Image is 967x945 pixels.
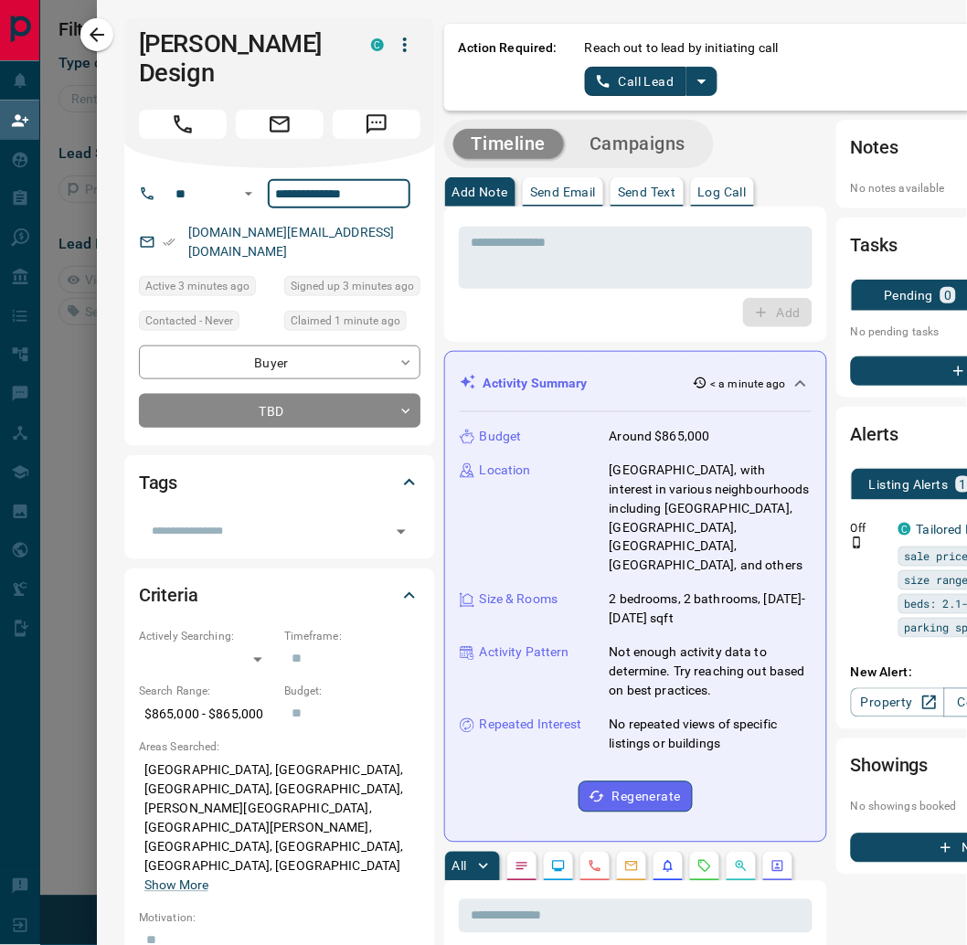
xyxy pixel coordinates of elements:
[144,876,208,896] button: Show More
[851,230,898,260] h2: Tasks
[139,345,420,379] div: Buyer
[139,29,344,88] h1: [PERSON_NAME] Design
[610,590,812,629] p: 2 bedrooms, 2 bathrooms, [DATE]-[DATE] sqft
[960,478,967,491] p: 1
[711,376,787,392] p: < a minute ago
[188,225,395,259] a: [DOMAIN_NAME][EMAIL_ADDRESS][DOMAIN_NAME]
[480,716,582,735] p: Repeated Interest
[139,684,275,700] p: Search Range:
[139,910,420,927] p: Motivation:
[139,394,420,428] div: TBD
[139,739,420,756] p: Areas Searched:
[145,312,233,330] span: Contacted - Never
[163,236,175,249] svg: Email Verified
[284,629,420,645] p: Timeframe:
[284,684,420,700] p: Budget:
[459,38,558,96] p: Action Required:
[483,374,588,393] p: Activity Summary
[770,859,785,874] svg: Agent Actions
[851,133,898,162] h2: Notes
[585,38,779,58] p: Reach out to lead by initiating call
[698,186,747,198] p: Log Call
[238,183,260,205] button: Open
[571,129,704,159] button: Campaigns
[851,751,929,780] h2: Showings
[371,38,384,51] div: condos.ca
[284,276,420,302] div: Tue Oct 14 2025
[480,590,558,610] p: Size & Rooms
[139,110,227,139] span: Call
[697,859,712,874] svg: Requests
[885,289,934,302] p: Pending
[585,67,717,96] div: split button
[734,859,749,874] svg: Opportunities
[284,311,420,336] div: Tue Oct 14 2025
[480,461,531,480] p: Location
[388,519,414,545] button: Open
[588,859,602,874] svg: Calls
[236,110,324,139] span: Email
[139,756,420,901] p: [GEOGRAPHIC_DATA], [GEOGRAPHIC_DATA], [GEOGRAPHIC_DATA], [GEOGRAPHIC_DATA], [PERSON_NAME][GEOGRAP...
[610,427,710,446] p: Around $865,000
[851,520,887,536] p: Off
[610,461,812,576] p: [GEOGRAPHIC_DATA], with interest in various neighbourhoods including [GEOGRAPHIC_DATA], [GEOGRAPH...
[480,427,522,446] p: Budget
[851,419,898,449] h2: Alerts
[139,574,420,618] div: Criteria
[333,110,420,139] span: Message
[139,700,275,730] p: $865,000 - $865,000
[139,461,420,504] div: Tags
[480,643,569,663] p: Activity Pattern
[618,186,676,198] p: Send Text
[585,67,686,96] button: Call Lead
[898,523,911,536] div: condos.ca
[460,366,812,400] div: Activity Summary< a minute ago
[291,277,414,295] span: Signed up 3 minutes ago
[145,277,250,295] span: Active 3 minutes ago
[515,859,529,874] svg: Notes
[610,716,812,754] p: No repeated views of specific listings or buildings
[291,312,400,330] span: Claimed 1 minute ago
[610,643,812,701] p: Not enough activity data to determine. Try reaching out based on best practices.
[851,536,864,549] svg: Push Notification Only
[452,860,467,873] p: All
[851,688,945,717] a: Property
[453,129,565,159] button: Timeline
[869,478,949,491] p: Listing Alerts
[452,186,508,198] p: Add Note
[139,581,198,611] h2: Criteria
[530,186,596,198] p: Send Email
[551,859,566,874] svg: Lead Browsing Activity
[624,859,639,874] svg: Emails
[139,629,275,645] p: Actively Searching:
[579,781,693,812] button: Regenerate
[139,468,177,497] h2: Tags
[944,289,951,302] p: 0
[139,276,275,302] div: Tue Oct 14 2025
[661,859,675,874] svg: Listing Alerts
